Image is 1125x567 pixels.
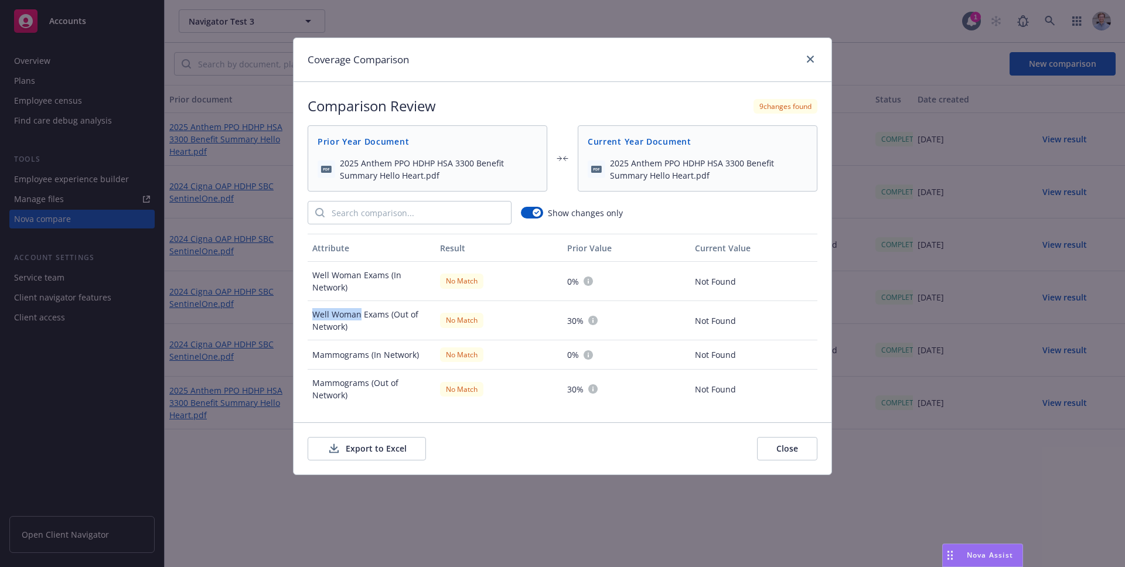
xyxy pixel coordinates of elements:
[440,347,483,362] div: No Match
[942,544,1023,567] button: Nova Assist
[308,370,435,409] div: Mammograms (Out of Network)
[315,208,325,217] svg: Search
[567,349,579,361] span: 0%
[695,275,736,288] span: Not Found
[757,437,817,460] button: Close
[308,437,426,460] button: Export to Excel
[318,135,537,148] span: Prior Year Document
[567,315,584,327] span: 30%
[695,383,736,395] span: Not Found
[308,340,435,370] div: Mammograms (In Network)
[308,52,409,67] h1: Coverage Comparison
[567,242,686,254] div: Prior Value
[325,201,511,224] input: Search comparison...
[803,52,817,66] a: close
[567,383,584,395] span: 30%
[588,135,807,148] span: Current Year Document
[440,242,558,254] div: Result
[695,349,736,361] span: Not Found
[440,274,483,288] div: No Match
[943,544,957,566] div: Drag to move
[695,315,736,327] span: Not Found
[308,301,435,340] div: Well Woman Exams (Out of Network)
[754,99,817,114] div: 9 changes found
[308,234,435,262] button: Attribute
[308,96,436,116] h2: Comparison Review
[440,313,483,327] div: No Match
[312,242,431,254] div: Attribute
[695,242,813,254] div: Current Value
[567,275,579,288] span: 0%
[308,262,435,301] div: Well Woman Exams (In Network)
[548,207,623,219] span: Show changes only
[440,382,483,397] div: No Match
[340,157,537,182] span: 2025 Anthem PPO HDHP HSA 3300 Benefit Summary Hello Heart.pdf
[690,234,818,262] button: Current Value
[562,234,690,262] button: Prior Value
[610,157,807,182] span: 2025 Anthem PPO HDHP HSA 3300 Benefit Summary Hello Heart.pdf
[435,234,563,262] button: Result
[967,550,1013,560] span: Nova Assist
